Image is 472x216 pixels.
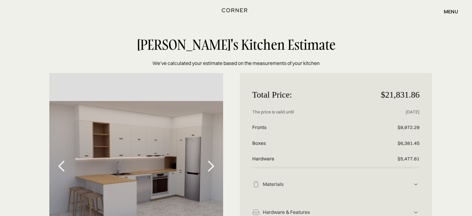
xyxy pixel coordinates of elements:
[252,151,364,167] p: Hardware
[364,120,420,136] p: $9,972.29
[364,104,420,120] p: [DATE]
[252,136,364,151] p: Boxes
[444,9,458,14] div: menu
[252,85,364,104] p: Total Price:
[260,209,412,216] div: Hardware & Features
[152,59,320,67] p: We’ve calculated your estimate based on the measurements of your kitchen
[220,7,252,16] a: home
[364,85,420,104] p: $21,831.86
[252,120,364,136] p: Fronts
[364,136,420,151] p: $6,381.45
[260,181,412,188] div: Materials
[364,151,420,167] p: $5,477.61
[252,104,364,120] p: The price is valid until
[438,6,458,17] div: menu
[120,37,352,52] div: [PERSON_NAME]'s Kitchen Estimate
